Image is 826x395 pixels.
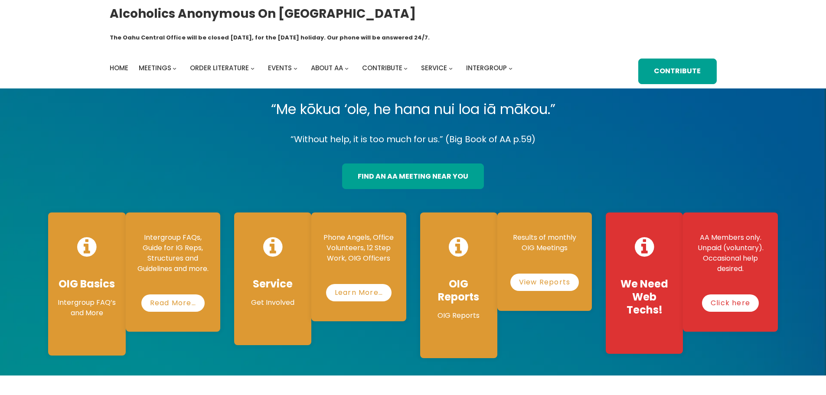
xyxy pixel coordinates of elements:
[110,63,128,72] span: Home
[268,62,292,74] a: Events
[614,277,674,317] h4: We Need Web Techs!
[509,66,513,70] button: Intergroup submenu
[692,232,769,274] p: AA Members only. Unpaid (voluntary). Occasional help desired.
[141,294,205,312] a: Read More…
[326,284,392,301] a: Learn More…
[362,62,402,74] a: Contribute
[268,63,292,72] span: Events
[139,62,171,74] a: Meetings
[638,59,716,84] a: Contribute
[139,63,171,72] span: Meetings
[190,63,249,72] span: Order Literature
[41,97,785,121] p: “Me kōkua ‘ole, he hana nui loa iā mākou.”
[243,277,303,291] h4: Service
[243,297,303,308] p: Get Involved
[429,310,489,321] p: OIG Reports
[134,232,212,274] p: Intergroup FAQs, Guide for IG Reps, Structures and Guidelines and more.
[506,232,583,253] p: Results of monthly OIG Meetings
[449,66,453,70] button: Service submenu
[362,63,402,72] span: Contribute
[429,277,489,304] h4: OIG Reports
[110,33,430,42] h1: The Oahu Central Office will be closed [DATE], for the [DATE] holiday. Our phone will be answered...
[320,232,397,264] p: Phone Angels, Office Volunteers, 12 Step Work, OIG Officers
[110,62,128,74] a: Home
[110,3,416,24] a: Alcoholics Anonymous on [GEOGRAPHIC_DATA]
[510,274,579,291] a: View Reports
[173,66,176,70] button: Meetings submenu
[311,62,343,74] a: About AA
[466,62,507,74] a: Intergroup
[466,63,507,72] span: Intergroup
[57,297,117,318] p: Intergroup FAQ’s and More
[345,66,349,70] button: About AA submenu
[294,66,297,70] button: Events submenu
[110,62,516,74] nav: Intergroup
[421,63,447,72] span: Service
[41,132,785,147] p: “Without help, it is too much for us.” (Big Book of AA p.59)
[251,66,255,70] button: Order Literature submenu
[57,277,117,291] h4: OIG Basics
[404,66,408,70] button: Contribute submenu
[311,63,343,72] span: About AA
[342,163,484,189] a: find an aa meeting near you
[702,294,759,312] a: Click here
[421,62,447,74] a: Service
